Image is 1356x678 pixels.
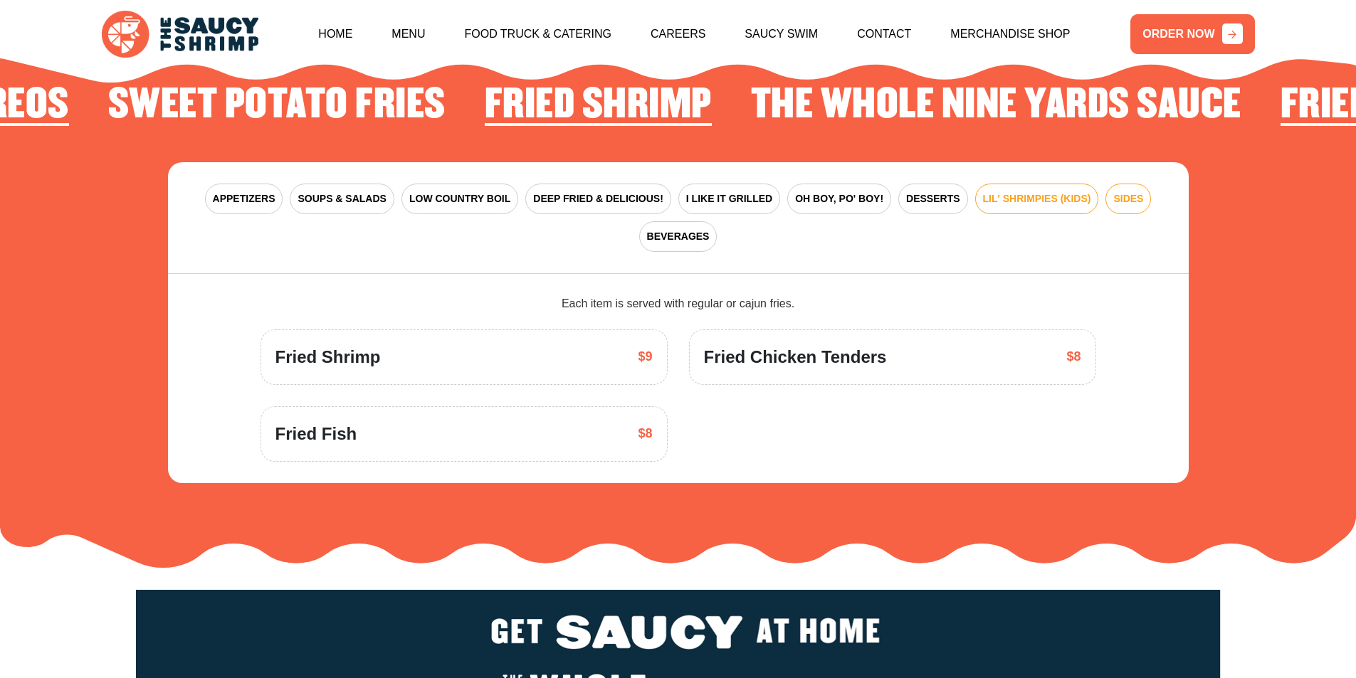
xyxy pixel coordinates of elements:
[108,83,446,127] h2: Sweet Potato Fries
[485,83,712,133] li: 1 of 4
[751,83,1241,133] li: 2 of 4
[647,229,710,244] span: BEVERAGES
[751,83,1241,127] h2: The Whole Nine Yards Sauce
[318,4,352,65] a: Home
[651,4,705,65] a: Careers
[102,11,258,58] img: logo
[638,424,652,443] span: $8
[686,191,772,206] span: I LIKE IT GRILLED
[290,184,394,214] button: SOUPS & SALADS
[525,184,671,214] button: DEEP FRIED & DELICIOUS!
[975,184,1099,214] button: LIL' SHRIMPIES (KIDS)
[401,184,518,214] button: LOW COUNTRY BOIL
[108,83,446,133] li: 4 of 4
[1130,14,1254,54] a: ORDER NOW
[261,295,1096,312] div: Each item is served with regular or cajun fries.
[1066,347,1081,366] span: $8
[464,4,611,65] a: Food Truck & Catering
[1113,191,1143,206] span: SIDES
[298,191,386,206] span: SOUPS & SALADS
[275,421,357,447] span: Fried Fish
[795,191,883,206] span: OH BOY, PO' BOY!
[983,191,1091,206] span: LIL' SHRIMPIES (KIDS)
[950,4,1070,65] a: Merchandise Shop
[638,347,652,366] span: $9
[745,4,818,65] a: Saucy Swim
[533,191,663,206] span: DEEP FRIED & DELICIOUS!
[678,184,780,214] button: I LIKE IT GRILLED
[275,344,381,370] span: Fried Shrimp
[898,184,967,214] button: DESSERTS
[409,191,510,206] span: LOW COUNTRY BOIL
[906,191,960,206] span: DESSERTS
[485,83,712,127] h2: Fried Shrimp
[213,191,275,206] span: APPETIZERS
[391,4,425,65] a: Menu
[1105,184,1151,214] button: SIDES
[857,4,911,65] a: Contact
[704,344,887,370] span: Fried Chicken Tenders
[639,221,718,252] button: BEVERAGES
[787,184,891,214] button: OH BOY, PO' BOY!
[205,184,283,214] button: APPETIZERS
